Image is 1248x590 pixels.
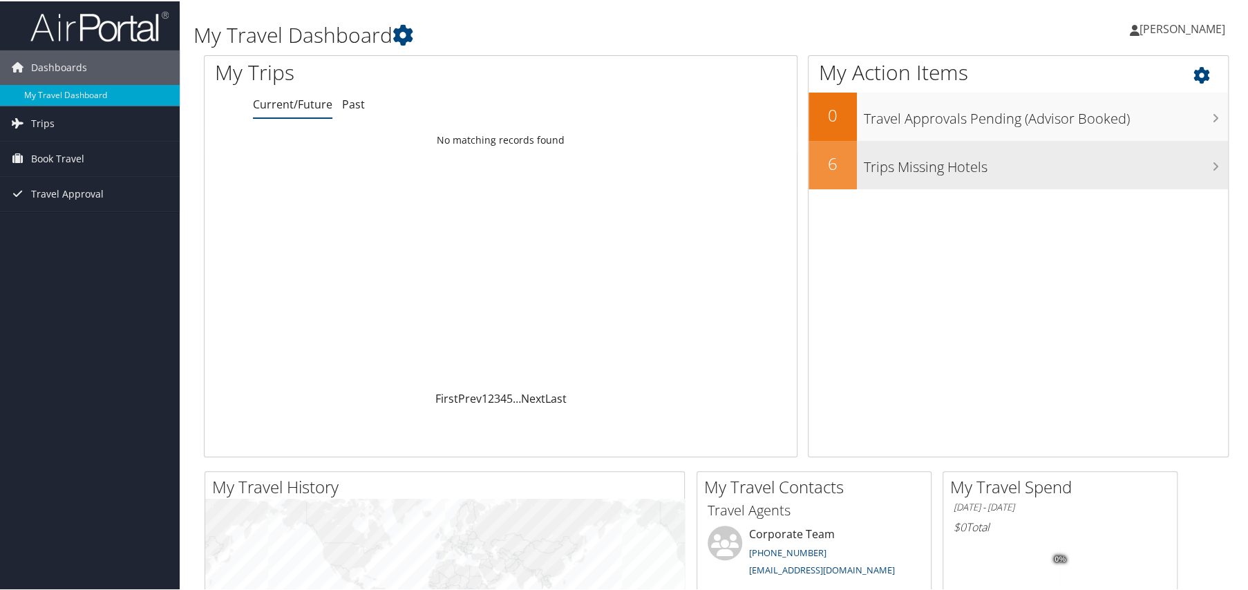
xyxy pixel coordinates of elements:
a: Last [545,390,566,405]
span: [PERSON_NAME] [1140,20,1225,35]
a: 4 [500,390,506,405]
a: 2 [487,390,493,405]
a: First [435,390,457,405]
span: Travel Approval [31,175,104,210]
tspan: 0% [1055,554,1066,562]
a: Next [520,390,545,405]
span: Book Travel [31,140,84,175]
h2: 0 [809,102,857,126]
h6: [DATE] - [DATE] [954,499,1166,513]
a: 6Trips Missing Hotels [809,140,1228,188]
h2: 6 [809,151,857,174]
span: $0 [954,518,966,533]
a: Past [342,95,365,111]
a: [EMAIL_ADDRESS][DOMAIN_NAME] [749,562,895,575]
h2: My Travel History [212,474,684,497]
h3: Travel Agents [708,499,920,519]
a: [PHONE_NUMBER] [749,545,826,558]
span: … [512,390,520,405]
a: 3 [493,390,500,405]
h1: My Action Items [809,57,1228,86]
a: [PERSON_NAME] [1130,7,1239,48]
a: 5 [506,390,512,405]
a: 0Travel Approvals Pending (Advisor Booked) [809,91,1228,140]
td: No matching records found [205,126,797,151]
span: Dashboards [31,49,87,84]
h3: Trips Missing Hotels [864,149,1228,175]
h6: Total [954,518,1166,533]
span: Trips [31,105,55,140]
a: 1 [481,390,487,405]
a: Prev [457,390,481,405]
h1: My Trips [215,57,540,86]
h3: Travel Approvals Pending (Advisor Booked) [864,101,1228,127]
h2: My Travel Contacts [704,474,931,497]
img: airportal-logo.png [30,9,169,41]
h1: My Travel Dashboard [193,19,891,48]
li: Corporate Team [701,524,927,581]
a: Current/Future [253,95,332,111]
h2: My Travel Spend [950,474,1177,497]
